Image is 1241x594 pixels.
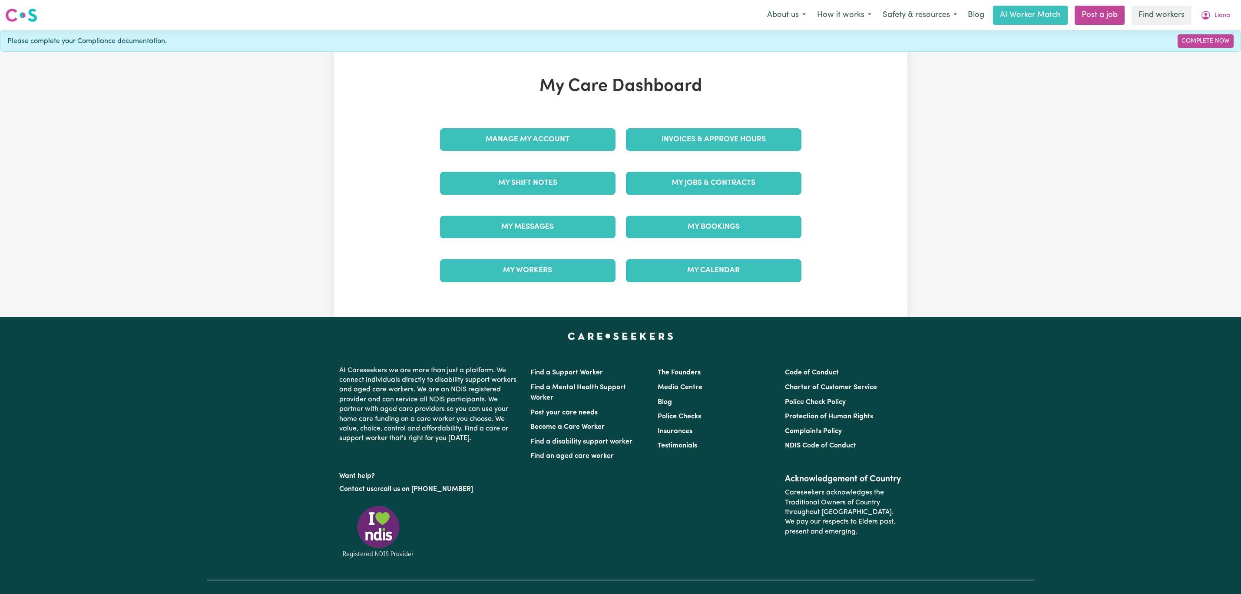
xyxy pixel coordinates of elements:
a: Blog [658,399,672,406]
a: NDIS Code of Conduct [785,442,856,449]
span: Liana [1215,11,1230,20]
a: My Jobs & Contracts [626,172,801,194]
a: Post your care needs [530,409,598,416]
button: About us [761,6,811,24]
p: At Careseekers we are more than just a platform. We connect individuals directly to disability su... [339,362,520,447]
a: Find an aged care worker [530,453,614,460]
a: My Bookings [626,216,801,238]
a: My Shift Notes [440,172,616,194]
a: Testimonials [658,442,697,449]
a: Charter of Customer Service [785,384,877,391]
button: My Account [1195,6,1236,24]
a: Complete Now [1178,34,1234,48]
a: Find a Mental Health Support Worker [530,384,626,401]
button: How it works [811,6,877,24]
h1: My Care Dashboard [435,76,807,97]
a: Find a Support Worker [530,369,603,376]
h2: Acknowledgement of Country [785,474,902,484]
a: Careseekers logo [5,5,37,25]
p: or [339,481,520,497]
a: Manage My Account [440,128,616,151]
a: The Founders [658,369,701,376]
span: Please complete your Compliance documentation. [7,36,167,47]
a: AI Worker Match [993,6,1068,25]
img: Careseekers logo [5,7,37,23]
a: Police Check Policy [785,399,846,406]
a: Invoices & Approve Hours [626,128,801,151]
a: My Messages [440,216,616,238]
a: Post a job [1075,6,1125,25]
iframe: Button to launch messaging window, conversation in progress [1206,559,1234,587]
a: Become a Care Worker [530,424,605,430]
a: Contact us [339,486,374,493]
img: Registered NDIS provider [339,504,417,559]
a: Code of Conduct [785,369,839,376]
a: call us on [PHONE_NUMBER] [380,486,473,493]
a: My Workers [440,259,616,282]
a: Insurances [658,428,692,435]
a: Find workers [1132,6,1191,25]
p: Want help? [339,468,520,481]
a: Careseekers home page [568,333,673,340]
button: Safety & resources [877,6,963,24]
a: Blog [963,6,989,25]
a: My Calendar [626,259,801,282]
a: Police Checks [658,413,701,420]
p: Careseekers acknowledges the Traditional Owners of Country throughout [GEOGRAPHIC_DATA]. We pay o... [785,484,902,540]
a: Find a disability support worker [530,438,632,445]
a: Media Centre [658,384,702,391]
a: Protection of Human Rights [785,413,873,420]
a: Complaints Policy [785,428,842,435]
